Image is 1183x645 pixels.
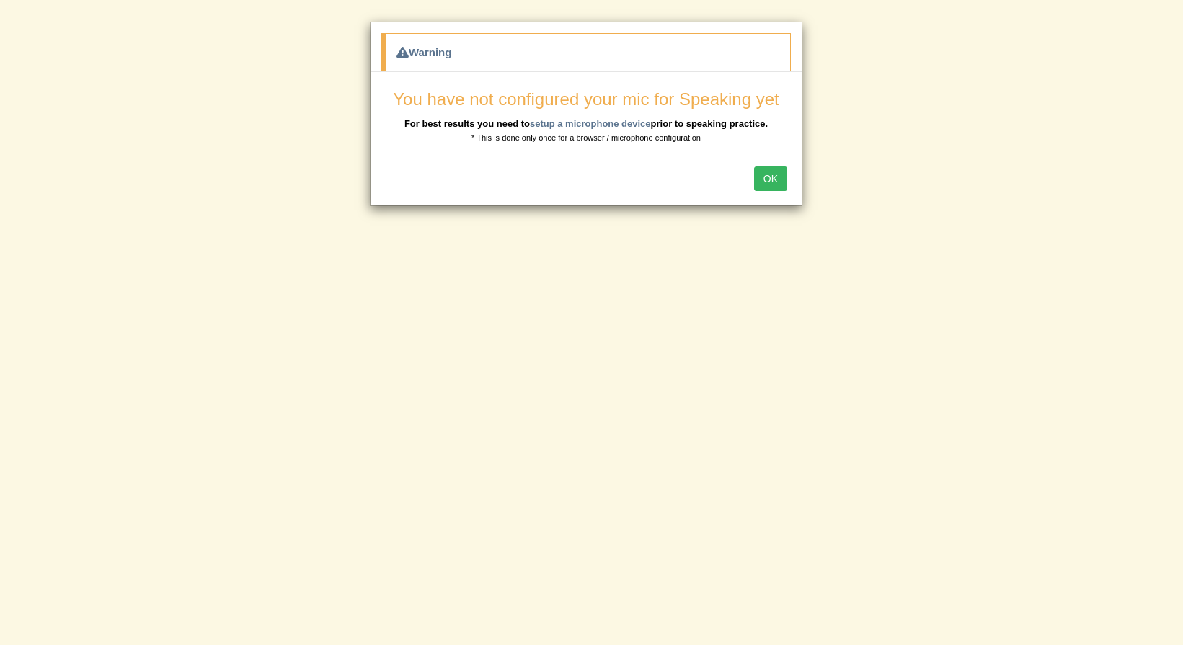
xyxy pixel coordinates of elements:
[393,89,779,109] span: You have not configured your mic for Speaking yet
[754,166,787,191] button: OK
[471,133,701,142] small: * This is done only once for a browser / microphone configuration
[530,118,651,129] a: setup a microphone device
[381,33,791,71] div: Warning
[404,118,768,129] b: For best results you need to prior to speaking practice.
